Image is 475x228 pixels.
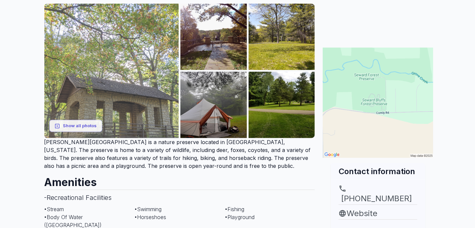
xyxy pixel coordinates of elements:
span: • Swimming [134,206,162,212]
span: • Horseshoes [134,214,166,220]
img: AAcXr8pQCw0iLcktm1dC8CzQ1M1syeexJ9Pfq5tlqBjBJCO03tSwqArN-3L0I3Nj_IubjXQ_013kwzVjsit3Kb2GNlCXX_gXs... [44,4,179,138]
img: AAcXr8r1l4BryznR8Oj2AxdVI0Iwb63elIyRphh2ghMsWuyUn_5zqX8tJWTCIxByT5g57apd43BJz9sYmVvGFub5PKroIhj-4... [249,72,315,138]
img: Map for Seward Bluffs Forest Preserve [323,48,433,158]
span: • Stream [44,206,64,212]
a: Website [339,208,417,219]
img: AAcXr8pbjhYFTFzOKQ0n_nPp3b_PO7AFBM8YfVRTAZxzgk4aScLzZFBxUq2XUEzgxQ5Dwo7QawFzBJMeqJblxaQ-u-KLNFg-S... [180,72,247,138]
img: AAcXr8qkjPae4HW7QT83PDSSTuUv5RCjV7bNp-z7XoOZ8egJdh67gF4yahHxDgJElpTRxaOhwc-G5xTNZsuzbyHNqdMeE3hu6... [249,4,315,70]
span: • Playground [225,214,255,220]
h2: Amenities [44,170,315,190]
h3: - Recreational Facilities [44,190,315,205]
a: [PHONE_NUMBER] [339,185,417,205]
h2: Contact information [339,166,417,177]
button: Show all photos [49,120,102,132]
img: AAcXr8rhNSJOHHfAQIsFVXum9BLPtNdGVOQbZw-85LIIoKfex2bDvsTI4OnSqt19rzRd2DfX68DgA4rwWXth4N1a_oPskBOmH... [180,4,247,70]
p: [PERSON_NAME][GEOGRAPHIC_DATA] is a nature preserve located in [GEOGRAPHIC_DATA], [US_STATE]. The... [44,138,315,170]
span: • Fishing [225,206,244,212]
